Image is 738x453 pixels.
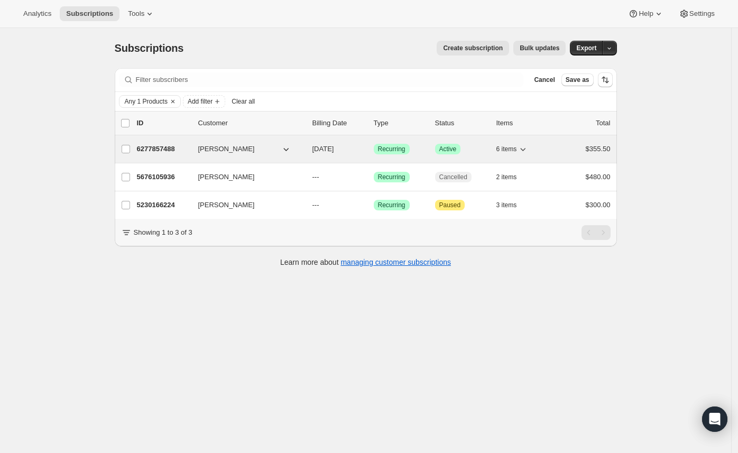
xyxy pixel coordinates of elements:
span: 3 items [496,201,517,209]
span: Clear all [232,97,255,106]
button: Save as [561,73,594,86]
div: 5676105936[PERSON_NAME]---SuccessRecurringCancelled2 items$480.00 [137,170,611,184]
span: Subscriptions [115,42,184,54]
span: Recurring [378,173,405,181]
p: Status [435,118,488,128]
span: [PERSON_NAME] [198,144,255,154]
span: Export [576,44,596,52]
span: 6 items [496,145,517,153]
button: Create subscription [437,41,509,56]
p: Learn more about [280,257,451,267]
button: Clear all [227,95,259,108]
span: [PERSON_NAME] [198,172,255,182]
span: $355.50 [586,145,611,153]
button: [PERSON_NAME] [192,141,298,158]
span: Add filter [188,97,213,106]
button: Bulk updates [513,41,566,56]
span: Tools [128,10,144,18]
span: $300.00 [586,201,611,209]
p: 5230166224 [137,200,190,210]
input: Filter subscribers [136,72,524,87]
p: Total [596,118,610,128]
p: ID [137,118,190,128]
span: Paused [439,201,461,209]
button: [PERSON_NAME] [192,169,298,186]
a: managing customer subscriptions [340,258,451,266]
span: [DATE] [312,145,334,153]
span: Bulk updates [520,44,559,52]
button: [PERSON_NAME] [192,197,298,214]
span: Any 1 Products [125,97,168,106]
span: $480.00 [586,173,611,181]
span: Cancelled [439,173,467,181]
div: Type [374,118,427,128]
div: 6277857488[PERSON_NAME][DATE]SuccessRecurringSuccessActive6 items$355.50 [137,142,611,156]
span: Analytics [23,10,51,18]
span: Save as [566,76,589,84]
button: 2 items [496,170,529,184]
p: Showing 1 to 3 of 3 [134,227,192,238]
span: --- [312,173,319,181]
p: 6277857488 [137,144,190,154]
nav: Pagination [582,225,611,240]
span: Active [439,145,457,153]
span: Create subscription [443,44,503,52]
span: Recurring [378,201,405,209]
button: Sort the results [598,72,613,87]
span: --- [312,201,319,209]
span: 2 items [496,173,517,181]
span: Settings [689,10,715,18]
button: Add filter [183,95,225,108]
span: Cancel [534,76,555,84]
div: 5230166224[PERSON_NAME]---SuccessRecurringAttentionPaused3 items$300.00 [137,198,611,212]
button: Any 1 Products [119,96,168,107]
div: Items [496,118,549,128]
button: 3 items [496,198,529,212]
p: 5676105936 [137,172,190,182]
span: Recurring [378,145,405,153]
span: Help [639,10,653,18]
span: [PERSON_NAME] [198,200,255,210]
p: Customer [198,118,304,128]
button: Subscriptions [60,6,119,21]
button: Help [622,6,670,21]
div: IDCustomerBilling DateTypeStatusItemsTotal [137,118,611,128]
button: Clear [168,96,178,107]
button: Analytics [17,6,58,21]
div: Open Intercom Messenger [702,406,727,432]
button: Settings [672,6,721,21]
button: 6 items [496,142,529,156]
button: Export [570,41,603,56]
p: Billing Date [312,118,365,128]
span: Subscriptions [66,10,113,18]
button: Tools [122,6,161,21]
button: Cancel [530,73,559,86]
